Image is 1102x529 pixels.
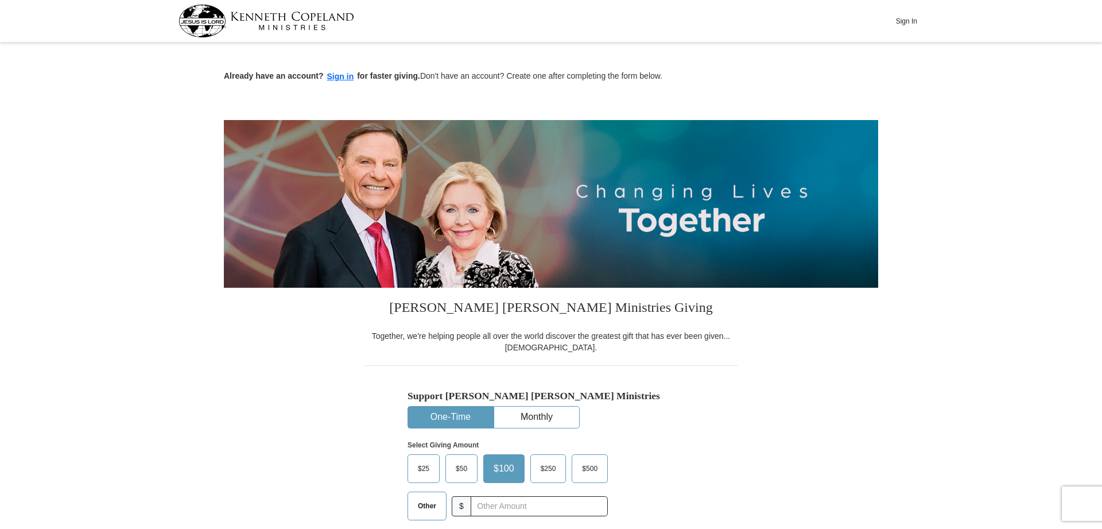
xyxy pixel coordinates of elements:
span: $100 [488,460,520,477]
span: $50 [450,460,473,477]
span: $250 [535,460,562,477]
button: One-Time [408,407,493,428]
span: $500 [576,460,603,477]
h5: Support [PERSON_NAME] [PERSON_NAME] Ministries [408,390,694,402]
span: $ [452,496,471,516]
img: kcm-header-logo.svg [179,5,354,37]
button: Monthly [494,407,579,428]
strong: Select Giving Amount [408,441,479,449]
button: Sign In [889,12,923,30]
div: Together, we're helping people all over the world discover the greatest gift that has ever been g... [364,330,738,353]
p: Don't have an account? Create one after completing the form below. [224,70,878,83]
span: Other [412,497,442,515]
h3: [PERSON_NAME] [PERSON_NAME] Ministries Giving [364,288,738,330]
button: Sign in [324,70,358,83]
strong: Already have an account? for faster giving. [224,71,420,80]
span: $25 [412,460,435,477]
input: Other Amount [471,496,608,516]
